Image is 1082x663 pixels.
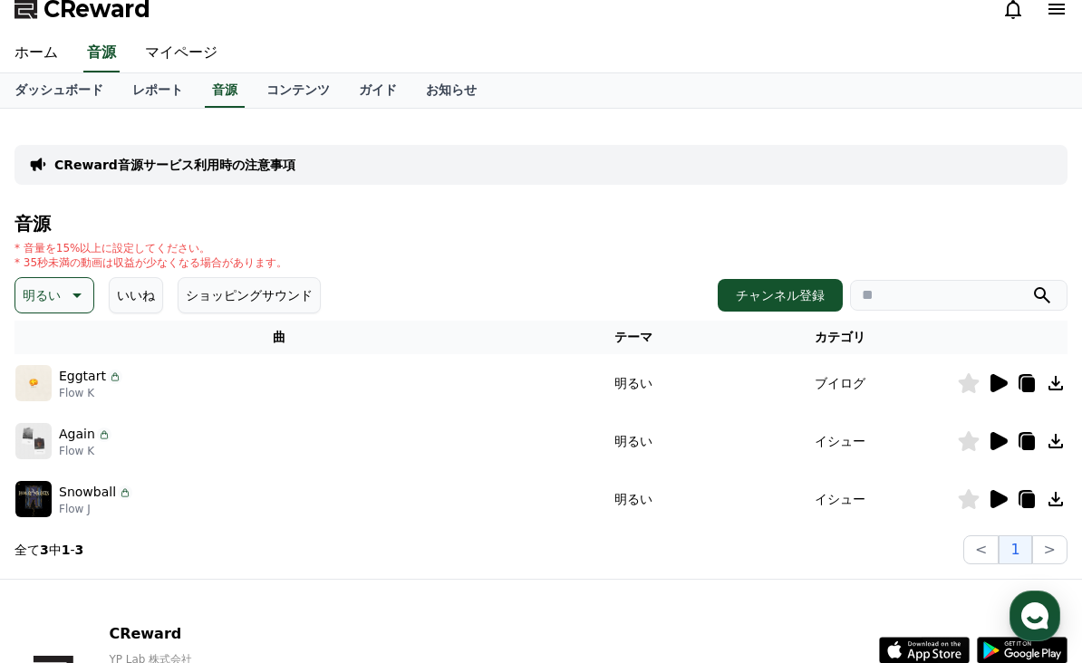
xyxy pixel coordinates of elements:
td: 明るい [545,354,722,412]
td: イシュー [722,470,957,528]
th: カテゴリ [722,321,957,354]
a: Home [5,513,120,558]
a: ガイド [344,73,411,108]
span: Home [46,540,78,554]
p: Snowball [59,483,116,502]
p: Flow K [59,444,111,458]
p: * 35秒未満の動画は収益が少なくなる場合があります。 [14,255,287,270]
span: Messages [150,541,204,555]
a: Settings [234,513,348,558]
a: お知らせ [411,73,491,108]
td: 明るい [545,470,722,528]
button: 明るい [14,277,94,313]
a: レポート [118,73,198,108]
span: Settings [268,540,313,554]
button: > [1032,535,1068,564]
a: 音源 [205,73,245,108]
strong: 3 [40,543,49,557]
strong: 1 [62,543,71,557]
p: CReward [109,623,320,645]
p: * 音量を15%以上に設定してください。 [14,241,287,255]
p: Eggtart [59,367,106,386]
a: コンテンツ [252,73,344,108]
p: Flow K [59,386,122,400]
a: Messages [120,513,234,558]
th: テーマ [545,321,722,354]
img: music [15,481,52,517]
button: いいね [109,277,163,313]
td: 明るい [545,412,722,470]
p: Again [59,425,95,444]
button: ショッピングサウンド [178,277,321,313]
td: イシュー [722,412,957,470]
img: music [15,365,52,401]
p: 全て 中 - [14,541,83,559]
button: 1 [999,535,1031,564]
th: 曲 [14,321,545,354]
h4: 音源 [14,214,1068,234]
button: チャンネル登録 [718,279,843,312]
a: マイページ [130,34,232,72]
strong: 3 [75,543,84,557]
p: 明るい [23,283,61,308]
td: ブイログ [722,354,957,412]
a: 音源 [83,34,120,72]
img: music [15,423,52,459]
button: < [963,535,999,564]
p: Flow J [59,502,132,516]
a: CReward音源サービス利用時の注意事項 [54,156,295,174]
